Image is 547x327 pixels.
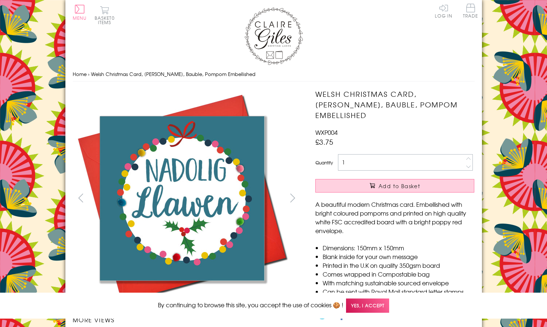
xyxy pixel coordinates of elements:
span: Welsh Christmas Card, [PERSON_NAME], Bauble, Pompom Embellished [91,71,255,77]
li: Comes wrapped in Compostable bag [323,270,474,278]
li: Can be sent with Royal Mail standard letter stamps [323,287,474,296]
h1: Welsh Christmas Card, [PERSON_NAME], Bauble, Pompom Embellished [315,89,474,120]
a: Trade [463,4,478,19]
li: Printed in the U.K on quality 350gsm board [323,261,474,270]
button: next [284,190,301,206]
img: Claire Giles Greetings Cards [244,7,303,65]
span: WXP004 [315,128,338,137]
a: Log In [435,4,452,18]
label: Quantity [315,159,333,166]
button: Basket0 items [95,6,115,24]
span: Trade [463,4,478,18]
nav: breadcrumbs [73,67,475,82]
img: Welsh Christmas Card, Nadolig Llawen, Bauble, Pompom Embellished [72,89,292,308]
button: Menu [73,5,87,20]
li: Dimensions: 150mm x 150mm [323,243,474,252]
a: Home [73,71,87,77]
span: 0 items [98,15,115,26]
li: Blank inside for your own message [323,252,474,261]
span: Add to Basket [379,182,420,190]
button: prev [73,190,89,206]
p: A beautiful modern Christmas card. Embellished with bright coloured pompoms and printed on high q... [315,200,474,235]
li: With matching sustainable sourced envelope [323,278,474,287]
span: Yes, I accept [346,299,389,313]
h3: More views [73,315,301,324]
span: › [88,71,90,77]
button: Add to Basket [315,179,474,193]
span: Menu [73,15,87,21]
span: £3.75 [315,137,333,147]
img: Welsh Christmas Card, Nadolig Llawen, Bauble, Pompom Embellished [301,89,520,308]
